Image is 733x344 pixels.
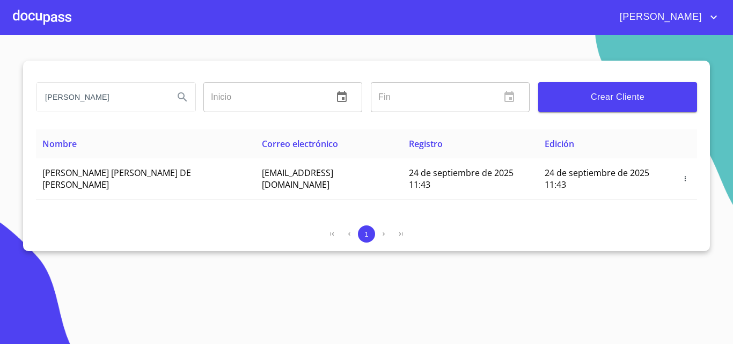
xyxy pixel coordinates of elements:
[262,138,338,150] span: Correo electrónico
[545,138,574,150] span: Edición
[36,83,165,112] input: search
[409,138,443,150] span: Registro
[612,9,707,26] span: [PERSON_NAME]
[409,167,514,191] span: 24 de septiembre de 2025 11:43
[545,167,649,191] span: 24 de septiembre de 2025 11:43
[170,84,195,110] button: Search
[358,225,375,243] button: 1
[42,167,191,191] span: [PERSON_NAME] [PERSON_NAME] DE [PERSON_NAME]
[42,138,77,150] span: Nombre
[538,82,697,112] button: Crear Cliente
[547,90,688,105] span: Crear Cliente
[364,230,368,238] span: 1
[262,167,333,191] span: [EMAIL_ADDRESS][DOMAIN_NAME]
[612,9,720,26] button: account of current user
